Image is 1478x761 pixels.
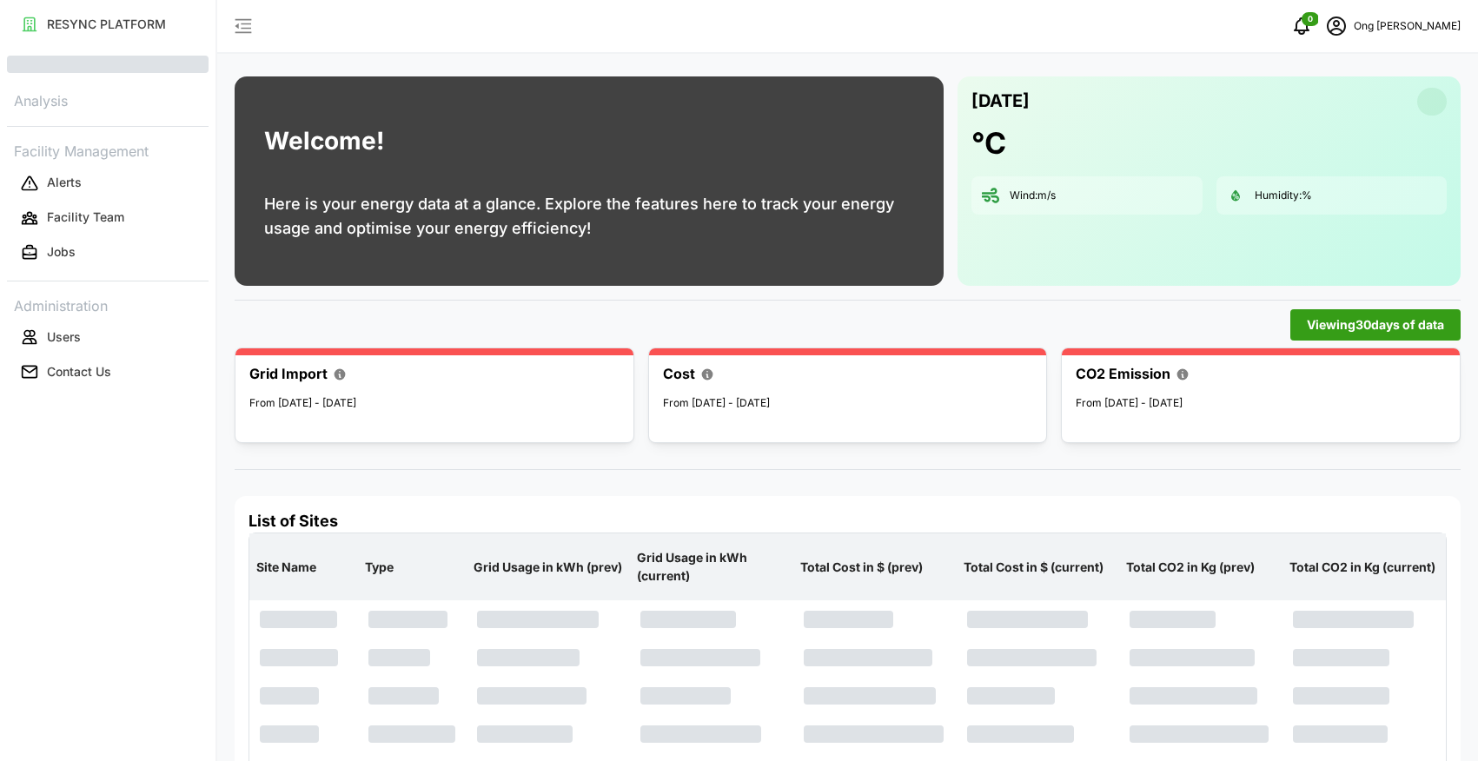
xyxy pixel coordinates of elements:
p: Wind: m/s [1010,189,1056,203]
h1: Welcome! [264,122,384,160]
p: Analysis [7,87,209,112]
h1: °C [971,124,1006,162]
p: RESYNC PLATFORM [47,16,166,33]
p: Facility Management [7,137,209,162]
p: Grid Import [249,363,328,385]
p: Contact Us [47,363,111,380]
button: Facility Team [7,202,209,234]
p: Jobs [47,243,76,261]
p: Total CO2 in Kg (prev) [1123,545,1279,590]
p: Users [47,328,81,346]
button: notifications [1284,9,1319,43]
p: [DATE] [971,87,1030,116]
p: Facility Team [47,208,124,226]
p: Total Cost in $ (current) [960,545,1117,590]
a: Users [7,320,209,354]
button: Viewing30days of data [1290,309,1461,341]
a: Contact Us [7,354,209,389]
p: Type [361,545,463,590]
p: Site Name [253,545,355,590]
p: Alerts [47,174,82,191]
p: Administration [7,292,209,317]
span: 0 [1308,13,1313,25]
a: RESYNC PLATFORM [7,7,209,42]
p: Humidity: % [1255,189,1312,203]
p: Grid Usage in kWh (prev) [470,545,626,590]
a: Facility Team [7,201,209,235]
a: Alerts [7,166,209,201]
span: Viewing 30 days of data [1307,310,1444,340]
p: Cost [663,363,695,385]
p: From [DATE] - [DATE] [663,395,1033,412]
button: RESYNC PLATFORM [7,9,209,40]
p: Here is your energy data at a glance. Explore the features here to track your energy usage and op... [264,192,914,241]
button: schedule [1319,9,1354,43]
p: From [DATE] - [DATE] [249,395,620,412]
button: Users [7,321,209,353]
p: Ong [PERSON_NAME] [1354,18,1461,35]
p: CO2 Emission [1076,363,1170,385]
button: Contact Us [7,356,209,387]
button: Jobs [7,237,209,268]
p: From [DATE] - [DATE] [1076,395,1446,412]
p: Total CO2 in Kg (current) [1286,545,1442,590]
button: Alerts [7,168,209,199]
p: Total Cost in $ (prev) [797,545,953,590]
a: Jobs [7,235,209,270]
h4: List of Sites [249,510,1447,533]
p: Grid Usage in kWh (current) [633,535,790,599]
